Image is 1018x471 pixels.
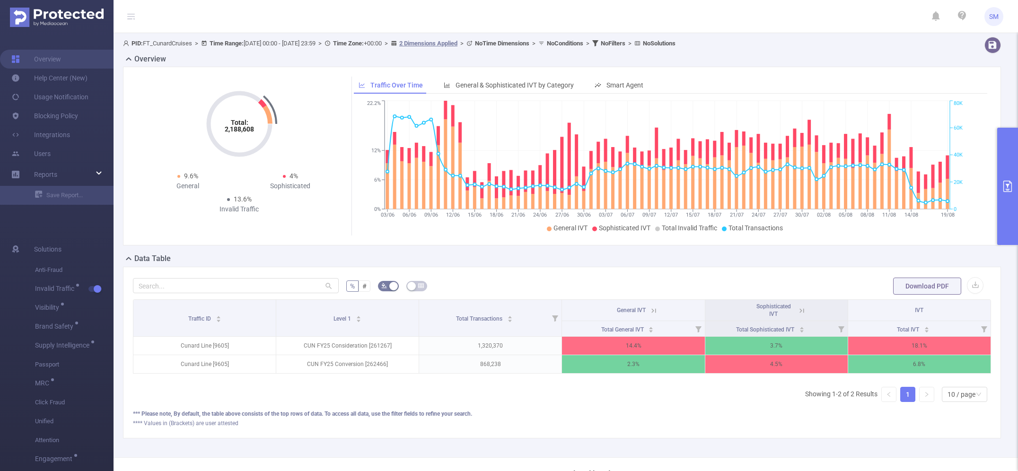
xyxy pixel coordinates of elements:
i: Filter menu [834,321,848,336]
tspan: 08/08 [860,212,874,218]
p: 6.8% [848,355,991,373]
tspan: 12/06 [446,212,459,218]
i: Filter menu [548,300,562,336]
p: 2.3% [562,355,704,373]
a: Save Report... [35,186,114,205]
i: icon: caret-down [216,318,221,321]
li: Previous Page [881,387,896,402]
a: Help Center (New) [11,69,88,87]
div: Sort [648,325,654,331]
p: Cunard Line [9605] [133,337,276,355]
div: Sort [924,325,930,331]
tspan: 27/07 [773,212,787,218]
div: *** Please note, By default, the table above consists of the top rows of data. To access all data... [133,410,991,418]
tspan: 80K [954,101,963,107]
tspan: 22.2% [367,101,381,107]
i: icon: line-chart [359,82,365,88]
i: icon: left [886,392,892,397]
span: MRC [35,380,53,386]
h2: Data Table [134,253,171,264]
b: No Conditions [547,40,583,47]
div: Sort [799,325,805,331]
i: icon: caret-down [799,329,805,331]
i: icon: bar-chart [444,82,450,88]
span: Invalid Traffic [35,285,78,292]
a: Usage Notification [11,87,88,106]
b: No Solutions [643,40,676,47]
input: Search... [133,278,339,293]
span: General IVT [617,307,646,314]
a: Reports [34,165,57,184]
tspan: 15/06 [468,212,482,218]
span: 13.6% [234,195,252,203]
span: Reports [34,171,57,178]
span: Sophisticated IVT [756,303,791,317]
b: No Time Dimensions [475,40,529,47]
span: Total IVT [897,326,921,333]
tspan: 0% [374,206,381,212]
tspan: 19/08 [940,212,954,218]
a: Overview [11,50,61,69]
i: Filter menu [977,321,991,336]
tspan: 6% [374,177,381,183]
i: Filter menu [692,321,705,336]
tspan: 40K [954,152,963,158]
span: Visibility [35,304,62,311]
p: 1,320,370 [419,337,562,355]
span: Sophisticated IVT [599,224,650,232]
tspan: 18/07 [708,212,721,218]
tspan: 02/08 [817,212,831,218]
div: Sophisticated [239,181,342,191]
tspan: 27/06 [555,212,569,218]
div: 10 / page [948,387,975,401]
tspan: 06/06 [402,212,416,218]
tspan: 06/07 [620,212,634,218]
div: Sort [507,314,513,320]
span: Attention [35,431,114,450]
p: CUN FY25 Conversion [262466] [276,355,419,373]
span: General & Sophisticated IVT by Category [456,81,574,89]
tspan: 20K [954,179,963,185]
tspan: 60K [954,125,963,131]
span: General IVT [553,224,588,232]
span: Supply Intelligence [35,342,93,349]
div: **** Values in (Brackets) are user attested [133,419,991,427]
span: > [529,40,538,47]
span: Unified [35,412,114,431]
p: 868,238 [419,355,562,373]
tspan: 03/06 [380,212,394,218]
span: % [350,282,355,290]
tspan: 24/06 [533,212,547,218]
i: icon: caret-down [924,329,930,331]
i: icon: bg-colors [381,283,387,288]
i: icon: caret-up [924,325,930,328]
li: 1 [900,387,915,402]
span: Solutions [34,240,61,259]
li: Showing 1-2 of 2 Results [805,387,878,402]
a: Blocking Policy [11,106,78,125]
i: icon: user [123,40,132,46]
i: icon: caret-down [649,329,654,331]
span: SM [989,7,999,26]
i: icon: table [418,283,424,288]
b: Time Range: [210,40,244,47]
tspan: 30/07 [795,212,808,218]
span: Brand Safety [35,323,77,330]
i: icon: caret-up [799,325,805,328]
tspan: Total: [230,119,248,126]
span: Traffic Over Time [370,81,423,89]
span: Total Sophisticated IVT [736,326,796,333]
tspan: 15/07 [686,212,700,218]
span: > [625,40,634,47]
h2: Overview [134,53,166,65]
button: Download PDF [893,278,961,295]
i: icon: caret-up [649,325,654,328]
span: > [457,40,466,47]
img: Protected Media [10,8,104,27]
i: icon: down [976,392,982,398]
a: Integrations [11,125,70,144]
i: icon: caret-down [356,318,361,321]
span: Engagement [35,455,76,462]
tspan: 30/06 [577,212,590,218]
b: PID: [132,40,143,47]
